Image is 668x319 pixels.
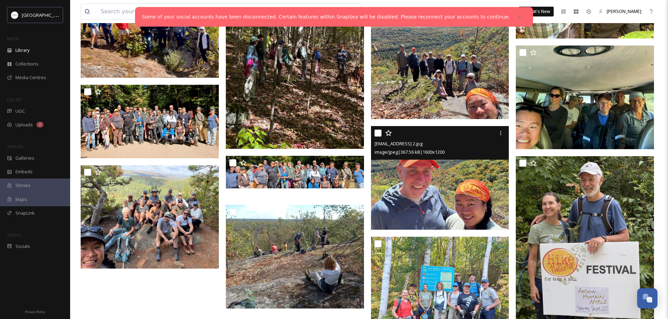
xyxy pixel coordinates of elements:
[81,85,219,158] img: ext_1758838894.736361_barrieinthehighlands@gmail.com-big cancoe 3.jpg
[516,46,654,149] img: ext_1758838894.777829_barrieinthehighlands@gmail.com-Bushwhack 1.jpg
[375,140,423,147] span: [EMAIL_ADDRESS] 2.jpg
[15,210,35,216] span: SnapLink
[371,126,509,230] img: ext_1758838894.892839_barrieinthehighlands@gmail.com-Bushwhack 2.jpg
[15,182,31,189] span: Stories
[7,36,19,41] span: MEDIA
[637,288,657,308] button: Open Chat
[36,122,43,127] div: 2
[519,7,554,16] a: What's New
[81,165,219,269] img: ext_1758838893.358228_barrieinthehighlands@gmail.com-bear mountain.jpg
[15,61,39,67] span: Collections
[15,122,33,128] span: Uploads
[142,13,510,21] a: Some of your social accounts have been disconnected. Certain features within SnapSea will be disa...
[316,5,357,18] a: View all files
[15,155,34,161] span: Galleries
[7,232,21,237] span: SOCIALS
[97,4,291,19] input: Search your library
[226,205,364,308] img: ext_1758838893.233443_barrieinthehighlands@gmail.com-anson mountain 1.jpg
[15,74,46,81] span: Media Centres
[22,12,66,18] span: [GEOGRAPHIC_DATA]
[595,5,645,18] a: [PERSON_NAME]
[15,196,27,203] span: Maps
[15,108,25,115] span: UGC
[11,12,18,19] img: Frame%2013.png
[375,149,445,155] span: image/jpeg | 367.56 kB | 1600 x 1200
[25,310,45,314] span: Privacy Policy
[7,144,23,149] span: WIDGETS
[25,307,45,315] a: Privacy Policy
[15,47,29,54] span: Library
[15,168,33,175] span: Embeds
[7,97,22,102] span: COLLECT
[15,243,30,250] span: Socials
[607,8,641,14] span: [PERSON_NAME]
[371,16,509,119] img: ext_1758838896.762329_barrieinthehighlands@gmail.com-Bushwhack 3.jpg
